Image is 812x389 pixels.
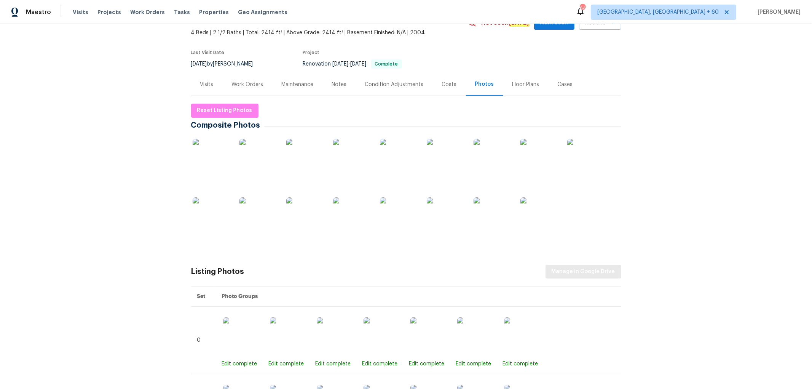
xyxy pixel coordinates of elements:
[174,10,190,15] span: Tasks
[199,8,229,16] span: Properties
[268,360,304,368] div: Edit complete
[191,59,262,69] div: by [PERSON_NAME]
[351,61,367,67] span: [DATE]
[456,360,491,368] div: Edit complete
[191,122,264,129] span: Composite Photos
[26,8,51,16] span: Maestro
[332,81,347,88] div: Notes
[475,80,494,88] div: Photos
[282,81,314,88] div: Maintenance
[512,81,539,88] div: Floor Plans
[238,8,287,16] span: Geo Assignments
[200,81,214,88] div: Visits
[232,81,263,88] div: Work Orders
[130,8,165,16] span: Work Orders
[191,61,207,67] span: [DATE]
[303,50,320,55] span: Project
[333,61,367,67] span: -
[191,287,215,307] th: Set
[303,61,402,67] span: Renovation
[409,360,444,368] div: Edit complete
[546,265,621,279] button: Manage in Google Drive
[215,287,621,307] th: Photo Groups
[442,81,457,88] div: Costs
[97,8,121,16] span: Projects
[372,62,401,66] span: Complete
[597,8,719,16] span: [GEOGRAPHIC_DATA], [GEOGRAPHIC_DATA] + 60
[73,8,88,16] span: Visits
[552,267,615,277] span: Manage in Google Drive
[365,81,424,88] div: Condition Adjustments
[558,81,573,88] div: Cases
[362,360,397,368] div: Edit complete
[191,268,244,275] div: Listing Photos
[191,50,225,55] span: Last Visit Date
[315,360,351,368] div: Edit complete
[333,61,349,67] span: [DATE]
[191,104,258,118] button: Reset Listing Photos
[191,307,215,374] td: 0
[503,360,538,368] div: Edit complete
[222,360,257,368] div: Edit complete
[755,8,801,16] span: [PERSON_NAME]
[191,29,468,37] span: 4 Beds | 2 1/2 Baths | Total: 2414 ft² | Above Grade: 2414 ft² | Basement Finished: N/A | 2004
[197,106,252,115] span: Reset Listing Photos
[580,5,585,12] div: 641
